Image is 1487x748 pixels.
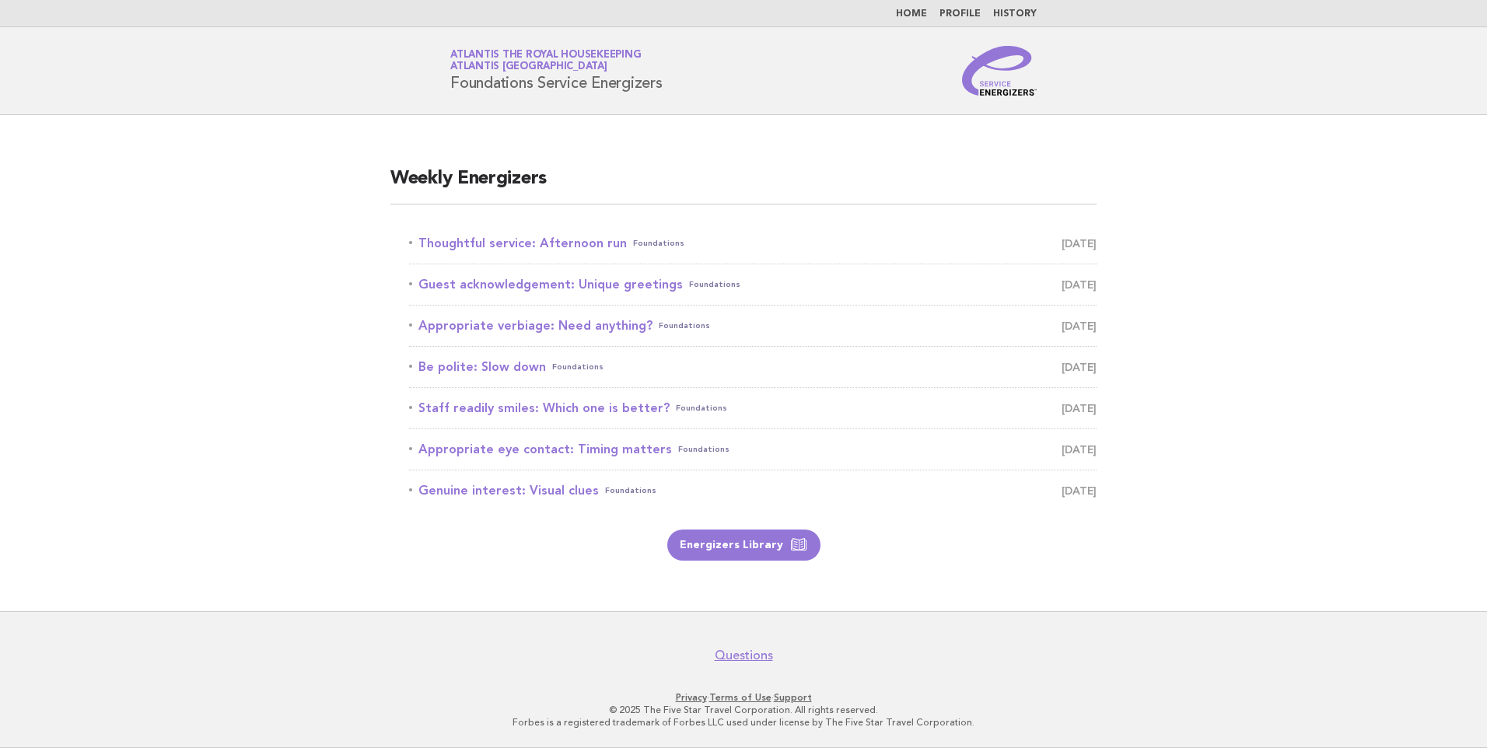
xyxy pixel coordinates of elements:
[1062,480,1097,502] span: [DATE]
[409,397,1097,419] a: Staff readily smiles: Which one is better?Foundations [DATE]
[268,716,1219,729] p: Forbes is a registered trademark of Forbes LLC used under license by The Five Star Travel Corpora...
[667,530,820,561] a: Energizers Library
[676,397,727,419] span: Foundations
[409,356,1097,378] a: Be polite: Slow downFoundations [DATE]
[659,315,710,337] span: Foundations
[896,9,927,19] a: Home
[939,9,981,19] a: Profile
[409,232,1097,254] a: Thoughtful service: Afternoon runFoundations [DATE]
[390,166,1097,204] h2: Weekly Energizers
[268,691,1219,704] p: · ·
[409,315,1097,337] a: Appropriate verbiage: Need anything?Foundations [DATE]
[1062,439,1097,460] span: [DATE]
[1062,356,1097,378] span: [DATE]
[450,51,663,91] h1: Foundations Service Energizers
[715,648,773,663] a: Questions
[605,480,656,502] span: Foundations
[1062,315,1097,337] span: [DATE]
[633,232,684,254] span: Foundations
[552,356,604,378] span: Foundations
[962,46,1037,96] img: Service Energizers
[993,9,1037,19] a: History
[676,692,707,703] a: Privacy
[268,704,1219,716] p: © 2025 The Five Star Travel Corporation. All rights reserved.
[774,692,812,703] a: Support
[409,274,1097,295] a: Guest acknowledgement: Unique greetingsFoundations [DATE]
[1062,397,1097,419] span: [DATE]
[689,274,740,295] span: Foundations
[450,50,641,72] a: Atlantis the Royal HousekeepingAtlantis [GEOGRAPHIC_DATA]
[709,692,771,703] a: Terms of Use
[450,62,607,72] span: Atlantis [GEOGRAPHIC_DATA]
[678,439,730,460] span: Foundations
[1062,232,1097,254] span: [DATE]
[409,439,1097,460] a: Appropriate eye contact: Timing mattersFoundations [DATE]
[409,480,1097,502] a: Genuine interest: Visual cluesFoundations [DATE]
[1062,274,1097,295] span: [DATE]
